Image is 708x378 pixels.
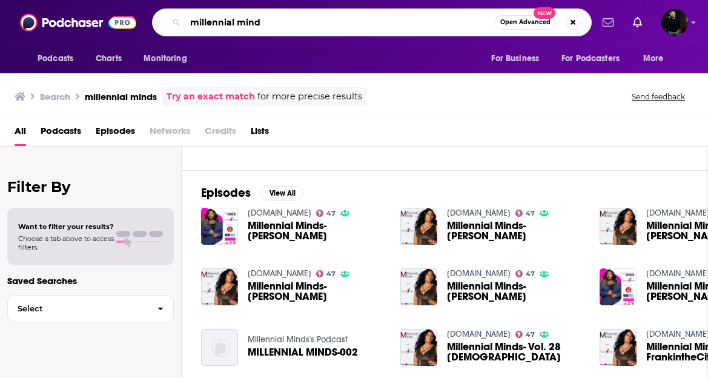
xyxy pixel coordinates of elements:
a: DCRADIO.GOV [248,208,311,218]
h2: Filter By [7,178,174,196]
img: Millennial Minds- Vol. 28 SunnintheCity [400,329,437,366]
span: Credits [205,121,236,146]
span: Networks [150,121,190,146]
a: Millennial Minds's Podcast [248,334,348,345]
button: Select [7,295,174,322]
img: Millennial Minds- Raynna Nkwanyuo [600,268,637,305]
span: 47 [526,332,535,337]
img: Millennial Minds- Cordelia Cranshaw [400,208,437,245]
p: Saved Searches [7,275,174,287]
a: 47 [316,270,336,277]
span: 47 [326,271,336,277]
span: for more precise results [257,90,362,104]
span: Want to filter your results? [18,222,114,231]
a: Millennial Minds- Vol. 28 SunnintheCity [447,342,585,362]
button: open menu [29,47,89,70]
button: open menu [554,47,637,70]
a: MILLENNIAL MINDS-002 [248,347,358,357]
a: Show notifications dropdown [598,12,618,33]
a: All [15,121,26,146]
img: Millennial Minds- Rashema Melson [400,268,437,305]
img: Millennial Minds- Vol. 30 FrankintheCity [600,329,637,366]
a: DCRADIO.GOV [248,268,311,279]
span: Podcasts [38,50,73,67]
img: MILLENNIAL MINDS-002 [201,329,238,366]
span: For Podcasters [561,50,620,67]
img: Millennial Minds- John Bell [201,268,238,305]
img: Millennial Minds- Mary Blackford [201,208,238,245]
img: User Profile [661,9,688,36]
a: 47 [515,270,535,277]
input: Search podcasts, credits, & more... [185,13,495,32]
button: open menu [135,47,202,70]
span: 47 [326,211,336,216]
span: Choose a tab above to access filters. [18,234,114,251]
span: New [534,7,555,19]
a: DCRADIO.GOV [447,268,511,279]
span: For Business [491,50,539,67]
h3: millennial minds [85,91,157,102]
span: More [643,50,664,67]
h2: Episodes [201,185,251,201]
a: 47 [515,210,535,217]
h3: Search [40,91,70,102]
span: Millennial Minds- [PERSON_NAME] [447,220,585,241]
span: Millennial Minds- Vol. 28 [DEMOGRAPHIC_DATA] [447,342,585,362]
button: View All [260,186,304,201]
a: Lists [251,121,269,146]
a: DCRADIO.GOV [447,208,511,218]
a: DCRADIO.GOV [447,329,511,339]
a: Podcasts [41,121,81,146]
a: Episodes [96,121,135,146]
span: Logged in as davidajsavage [661,9,688,36]
span: Millennial Minds- [PERSON_NAME] [447,281,585,302]
img: Podchaser - Follow, Share and Rate Podcasts [20,11,136,34]
a: 47 [515,331,535,338]
button: Open AdvancedNew [495,15,556,30]
a: Millennial Minds- Rashema Melson [447,281,585,302]
a: Millennial Minds- John Bell [248,281,386,302]
span: Millennial Minds- [PERSON_NAME] [248,281,386,302]
img: Millennial Minds- David Johnson [600,208,637,245]
span: Charts [96,50,122,67]
span: 47 [526,271,535,277]
button: open menu [483,47,554,70]
div: Search podcasts, credits, & more... [152,8,592,36]
a: EpisodesView All [201,185,304,201]
a: Millennial Minds- Cordelia Cranshaw [447,220,585,241]
span: Open Advanced [500,19,551,25]
button: Send feedback [628,91,689,102]
span: Select [8,305,148,313]
a: Millennial Minds- Mary Blackford [248,220,386,241]
a: Charts [88,47,129,70]
a: 47 [316,210,336,217]
a: Show notifications dropdown [628,12,647,33]
span: 47 [526,211,535,216]
span: Monitoring [144,50,187,67]
a: Try an exact match [167,90,255,104]
button: Show profile menu [661,9,688,36]
span: Millennial Minds- [PERSON_NAME] [248,220,386,241]
button: open menu [635,47,679,70]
